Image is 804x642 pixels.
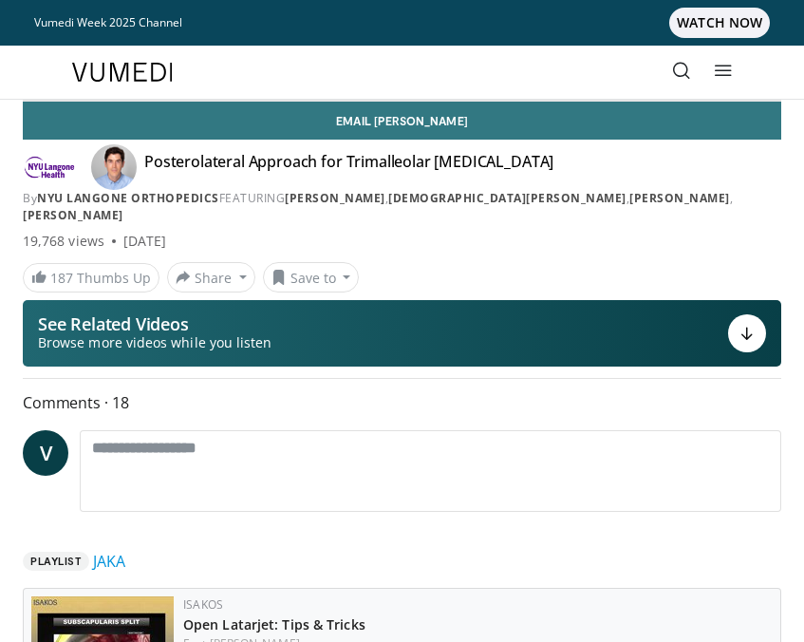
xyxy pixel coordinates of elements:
[23,430,68,476] a: V
[23,552,89,571] span: Playlist
[388,190,626,206] a: [DEMOGRAPHIC_DATA][PERSON_NAME]
[23,102,781,140] a: Email [PERSON_NAME]
[23,232,104,251] span: 19,768 views
[669,8,770,38] span: WATCH NOW
[23,390,781,415] span: Comments 18
[23,207,123,223] a: [PERSON_NAME]
[23,190,781,224] div: By FEATURING , , ,
[23,152,76,182] img: NYU Langone Orthopedics
[91,144,137,190] img: Avatar
[263,262,360,293] button: Save to
[38,333,271,352] span: Browse more videos while you listen
[72,63,173,82] img: VuMedi Logo
[285,190,385,206] a: [PERSON_NAME]
[183,615,365,633] a: Open Latarjet: Tips & Tricks
[34,8,770,38] a: Vumedi Week 2025 ChannelWATCH NOW
[123,232,166,251] div: [DATE]
[144,152,553,182] h4: Posterolateral Approach for Trimalleolar [MEDICAL_DATA]
[167,262,255,293] button: Share
[23,300,781,367] button: See Related Videos Browse more videos while you listen
[50,269,73,287] span: 187
[93,550,125,573] a: JAKA
[629,190,730,206] a: [PERSON_NAME]
[37,190,219,206] a: NYU Langone Orthopedics
[183,596,223,613] a: ISAKOS
[38,314,271,333] p: See Related Videos
[23,263,159,293] a: 187 Thumbs Up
